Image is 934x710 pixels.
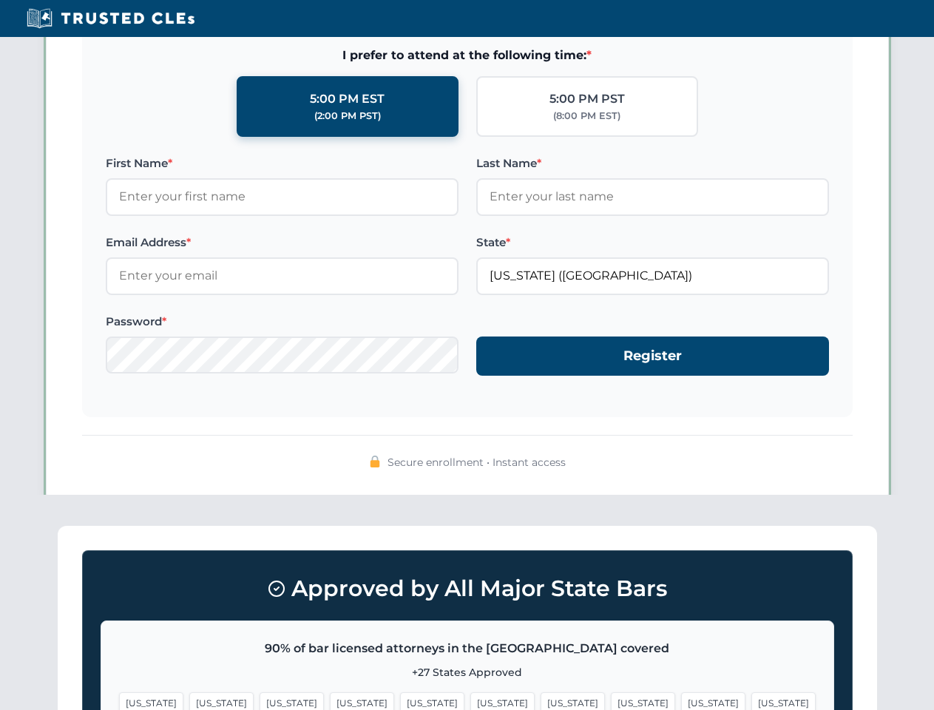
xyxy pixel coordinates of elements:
[314,109,381,124] div: (2:00 PM PST)
[106,155,458,172] label: First Name
[106,313,458,331] label: Password
[369,456,381,467] img: 🔒
[106,46,829,65] span: I prefer to attend at the following time:
[549,89,625,109] div: 5:00 PM PST
[476,155,829,172] label: Last Name
[101,569,834,609] h3: Approved by All Major State Bars
[476,337,829,376] button: Register
[476,234,829,251] label: State
[119,639,816,658] p: 90% of bar licensed attorneys in the [GEOGRAPHIC_DATA] covered
[106,178,458,215] input: Enter your first name
[310,89,385,109] div: 5:00 PM EST
[388,454,566,470] span: Secure enrollment • Instant access
[553,109,620,124] div: (8:00 PM EST)
[476,257,829,294] input: Florida (FL)
[476,178,829,215] input: Enter your last name
[22,7,199,30] img: Trusted CLEs
[106,234,458,251] label: Email Address
[119,664,816,680] p: +27 States Approved
[106,257,458,294] input: Enter your email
